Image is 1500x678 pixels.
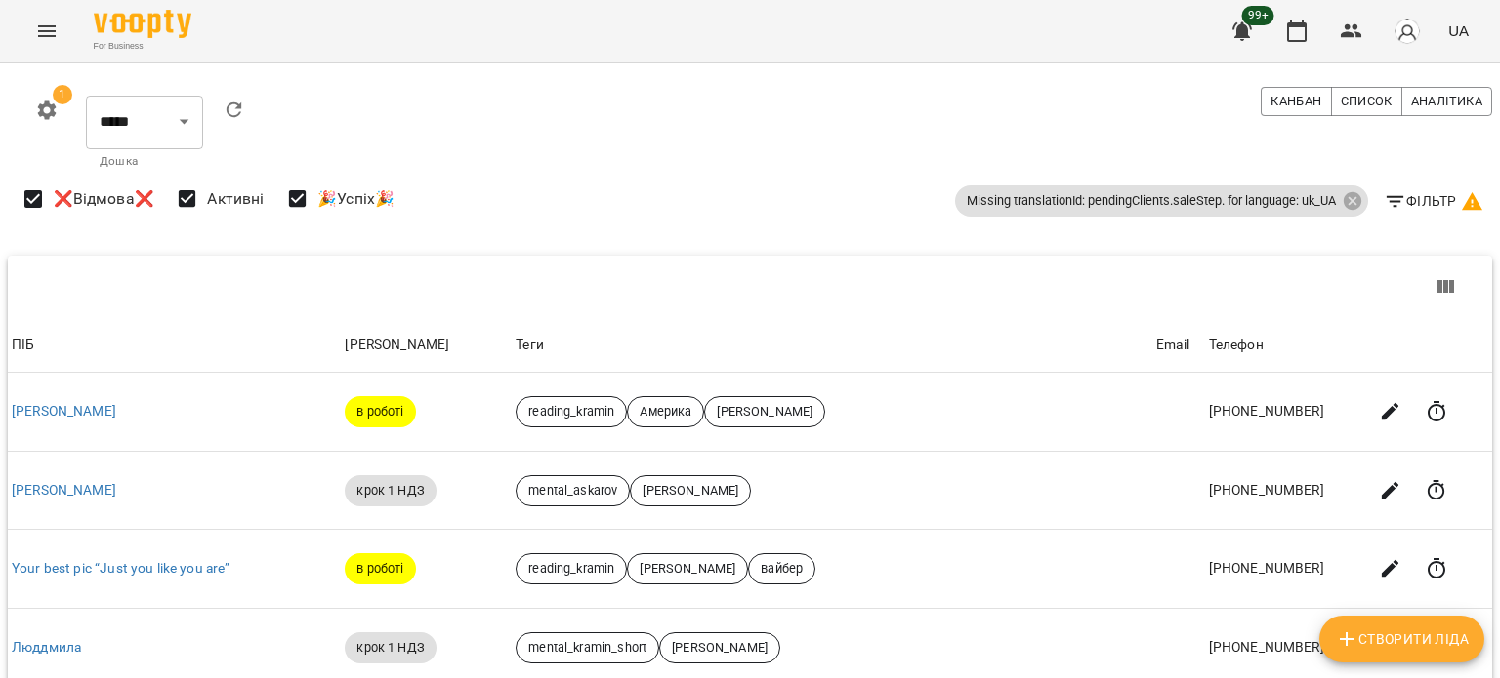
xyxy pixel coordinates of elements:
span: крок 1 НДЗ [345,482,436,499]
span: крок 1 НДЗ [345,639,436,657]
div: [PERSON_NAME] [345,334,508,357]
span: Америка [628,403,703,420]
button: Створити Ліда [1319,616,1484,662]
span: [PERSON_NAME] [631,482,750,499]
button: Канбан [1261,87,1331,116]
div: крок 1 НДЗ [345,475,436,506]
button: View Columns [1422,263,1469,310]
button: UA [1440,13,1477,49]
span: UA [1448,20,1469,41]
span: ❌Відмова❌ [54,187,154,211]
span: [PERSON_NAME] [628,560,747,578]
span: Аналітика [1411,91,1482,112]
span: reading_kramin [517,403,626,420]
span: Канбан [1271,91,1321,112]
span: Список [1341,91,1393,112]
a: Your best pic “Just you like you are” [12,560,229,576]
a: Люддмила [12,639,81,655]
span: [PERSON_NAME] [660,639,779,657]
td: [PHONE_NUMBER] [1205,451,1363,530]
span: 🎉Успіх🎉 [317,187,395,211]
div: в роботі [345,396,415,427]
span: reading_kramin [517,560,626,578]
span: 99+ [1242,6,1274,25]
img: avatar_s.png [1394,18,1421,45]
div: Телефон [1209,334,1359,357]
span: 1 [53,85,72,104]
span: в роботі [345,560,415,578]
div: в роботі [345,553,415,584]
span: Створити Ліда [1335,627,1469,651]
p: Дошка [100,152,189,172]
img: Voopty Logo [94,10,191,38]
div: ПІБ [12,334,337,357]
div: крок 1 НДЗ [345,632,436,663]
td: [PHONE_NUMBER] [1205,373,1363,451]
a: [PERSON_NAME] [12,403,116,419]
span: mental_kramin_short [517,639,658,657]
a: [PERSON_NAME] [12,482,116,498]
div: Теги [516,334,1148,357]
span: [PERSON_NAME] [705,403,824,420]
span: вайбер [749,560,814,578]
div: Email [1156,334,1201,357]
button: Menu [23,8,70,55]
span: Активні [207,187,264,211]
span: mental_askarov [517,482,629,499]
div: Missing translationId: pendingClients.saleStep. for language: uk_UA [955,185,1368,217]
button: Список [1331,87,1402,116]
span: Фільтр [1384,189,1484,213]
div: Table Toolbar [8,256,1492,318]
span: For Business [94,40,191,53]
span: Missing translationId: pendingClients.saleStep. for language: uk_UA [955,192,1348,210]
button: Аналітика [1401,87,1492,116]
span: в роботі [345,403,415,420]
button: Фільтр [1376,183,1492,219]
td: [PHONE_NUMBER] [1205,530,1363,609]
